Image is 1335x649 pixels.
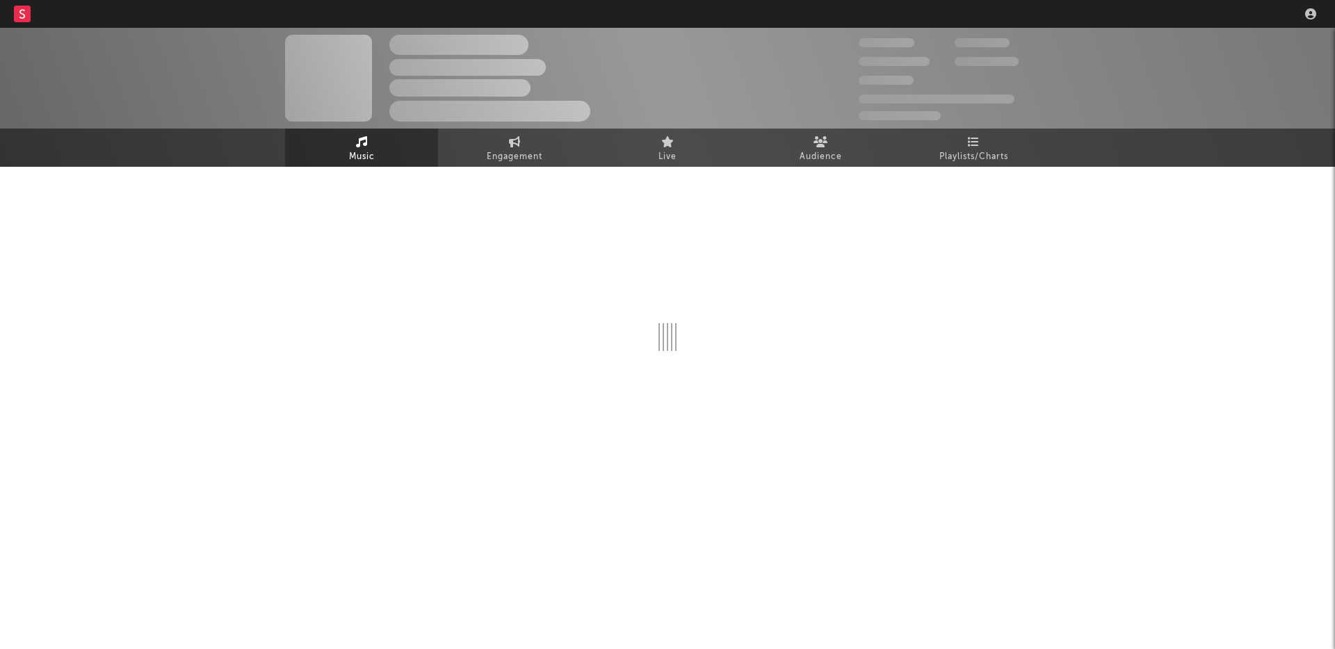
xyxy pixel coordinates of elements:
span: Audience [800,149,842,165]
a: Audience [744,129,897,167]
span: Music [349,149,375,165]
a: Engagement [438,129,591,167]
span: 100,000 [859,76,914,85]
a: Music [285,129,438,167]
span: Live [658,149,677,165]
span: Jump Score: 85.0 [859,111,941,120]
a: Live [591,129,744,167]
a: Playlists/Charts [897,129,1050,167]
span: 1,000,000 [955,57,1019,66]
span: Playlists/Charts [939,149,1008,165]
span: 50,000,000 Monthly Listeners [859,95,1014,104]
span: 300,000 [859,38,914,47]
span: 100,000 [955,38,1010,47]
span: Engagement [487,149,542,165]
span: 50,000,000 [859,57,930,66]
